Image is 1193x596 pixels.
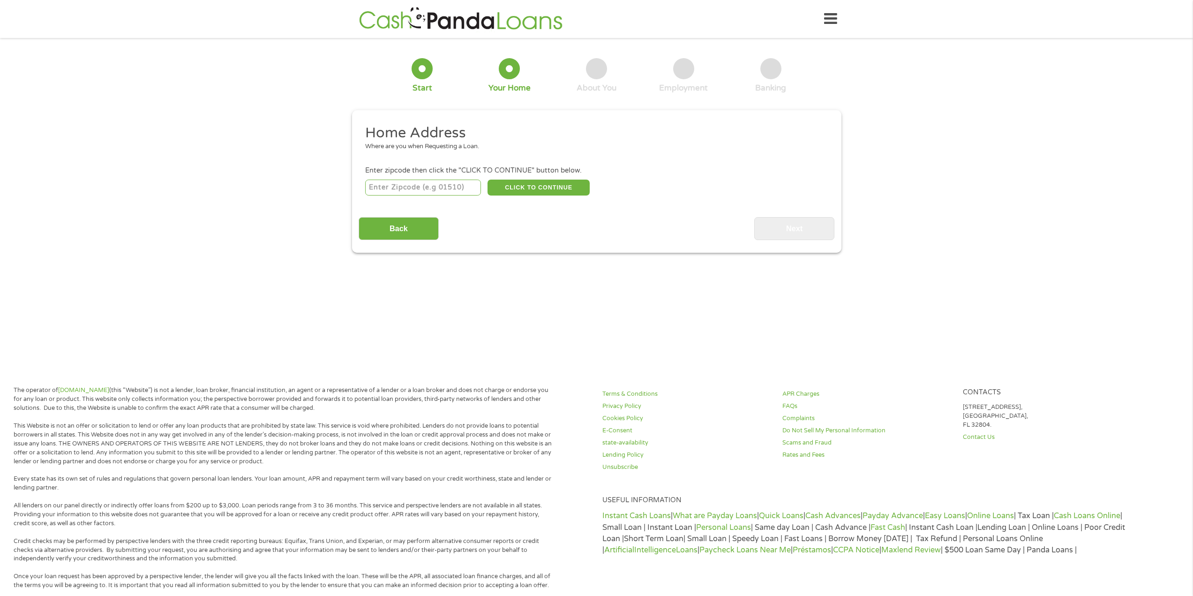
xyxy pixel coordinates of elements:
[365,166,827,176] div: Enter zipcode then click the "CLICK TO CONTINUE" button below.
[805,511,861,521] a: Cash Advances
[488,180,590,196] button: CLICK TO CONTINUE
[14,501,555,528] p: All lenders on our panel directly or indirectly offer loans from $200 up to $3,000. Loan periods ...
[602,511,671,521] a: Instant Cash Loans
[782,402,951,411] a: FAQs
[488,83,531,93] div: Your Home
[759,511,803,521] a: Quick Loans
[413,83,432,93] div: Start
[602,463,771,472] a: Unsubscribe
[14,572,555,590] p: Once your loan request has been approved by a perspective lender, the lender will give you all th...
[14,422,555,466] p: This Website is not an offer or solicitation to lend or offer any loan products that are prohibit...
[602,414,771,423] a: Cookies Policy
[659,83,708,93] div: Employment
[602,510,1132,556] p: | | | | | | | Tax Loan | | Small Loan | Instant Loan | | Same day Loan | Cash Advance | | Instant...
[863,511,923,521] a: Payday Advance
[365,142,821,151] div: Where are you when Requesting a Loan.
[602,390,771,399] a: Terms & Conditions
[676,545,698,555] a: Loans
[365,180,481,196] input: Enter Zipcode (e.g 01510)
[634,545,676,555] a: Intelligence
[833,545,879,555] a: CCPA Notice
[881,545,941,555] a: Maxlend Review
[870,523,905,532] a: Fast Cash
[963,388,1132,397] h4: Contacts
[696,523,751,532] a: Personal Loans
[365,124,821,143] h2: Home Address
[963,433,1132,442] a: Contact Us
[602,438,771,447] a: state-availability
[359,217,439,240] input: Back
[967,511,1014,521] a: Online Loans
[604,545,634,555] a: Artificial
[58,386,109,394] a: [DOMAIN_NAME]
[925,511,965,521] a: Easy Loans
[602,402,771,411] a: Privacy Policy
[782,390,951,399] a: APR Charges
[14,537,555,564] p: Credit checks may be performed by perspective lenders with the three credit reporting bureaus: Eq...
[14,475,555,492] p: Every state has its own set of rules and regulations that govern personal loan lenders. Your loan...
[602,426,771,435] a: E-Consent
[14,386,555,413] p: The operator of (this “Website”) is not a lender, loan broker, financial institution, an agent or...
[754,217,834,240] input: Next
[699,545,791,555] a: Paycheck Loans Near Me
[755,83,786,93] div: Banking
[782,451,951,460] a: Rates and Fees
[673,511,757,521] a: What are Payday Loans
[963,403,1132,430] p: [STREET_ADDRESS], [GEOGRAPHIC_DATA], FL 32804.
[782,438,951,447] a: Scams and Fraud
[782,426,951,435] a: Do Not Sell My Personal Information
[1054,511,1120,521] a: Cash Loans Online
[577,83,616,93] div: About You
[602,451,771,460] a: Lending Policy
[793,545,831,555] a: Préstamos
[602,496,1132,505] h4: Useful Information
[356,6,565,32] img: GetLoanNow Logo
[782,414,951,423] a: Complaints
